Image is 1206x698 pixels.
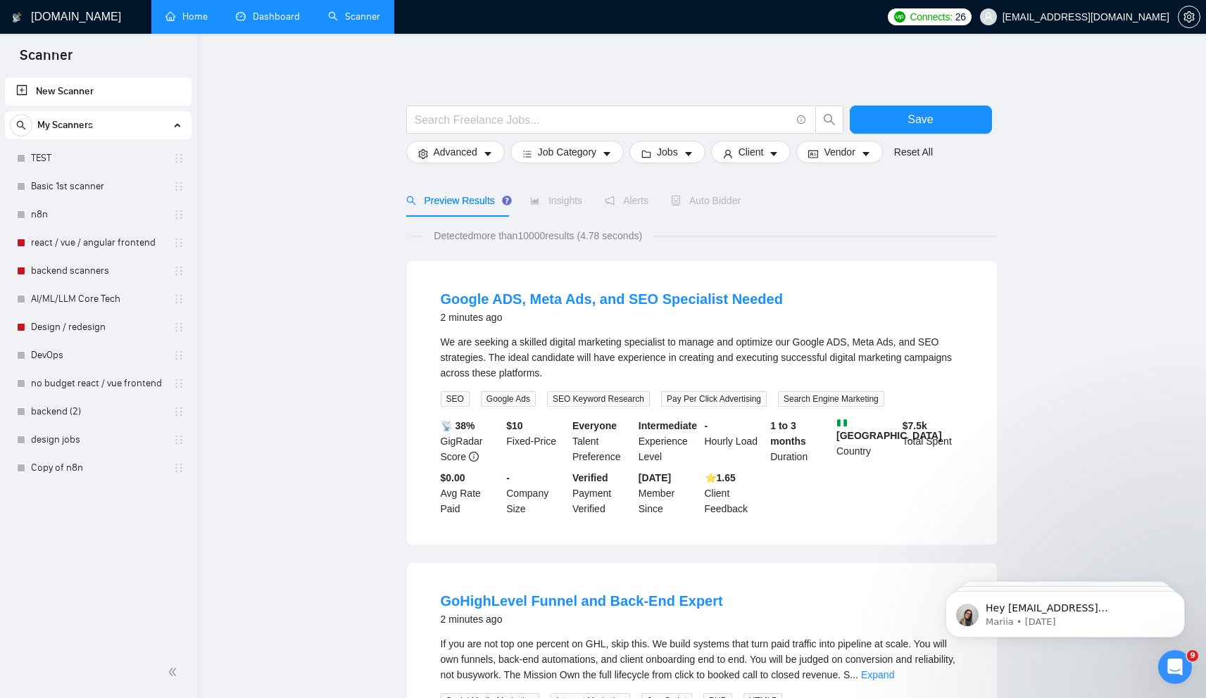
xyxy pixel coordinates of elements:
[418,148,428,159] span: setting
[503,418,570,464] div: Fixed-Price
[629,141,705,163] button: folderJobscaret-down
[834,418,900,464] div: Country
[661,391,767,407] span: Pay Per Click Advertising
[441,391,470,407] span: SEO
[639,420,697,431] b: Intermediate
[797,115,806,125] span: info-circle
[816,113,843,126] span: search
[173,350,184,361] span: holder
[31,172,165,201] a: Basic 1st scanner
[173,209,184,220] span: holder
[657,144,678,160] span: Jobs
[739,144,764,160] span: Client
[1178,6,1200,28] button: setting
[808,148,818,159] span: idcard
[903,420,927,431] b: $ 7.5k
[173,293,184,305] span: holder
[31,454,165,482] a: Copy of n8n
[173,322,184,333] span: holder
[31,369,165,398] a: no budget react / vue frontend
[438,470,504,516] div: Avg Rate Paid
[236,11,300,23] a: dashboardDashboard
[605,196,615,205] span: notification
[955,9,966,25] span: 26
[894,11,905,23] img: upwork-logo.png
[705,420,708,431] b: -
[406,195,508,206] span: Preview Results
[770,420,806,447] b: 1 to 3 months
[778,391,884,407] span: Search Engine Marketing
[31,341,165,369] a: DevOps
[483,148,493,159] span: caret-down
[506,420,522,431] b: $ 10
[900,418,966,464] div: Total Spent
[61,41,239,262] span: Hey [EMAIL_ADDRESS][DOMAIN_NAME], Looks like your Upwork agency Ralabs: Behind Every Successful C...
[31,285,165,313] a: AI/ML/LLM Core Tech
[723,148,733,159] span: user
[572,472,608,483] b: Verified
[837,418,847,428] img: 🇳🇬
[481,391,536,407] span: Google Ads
[1179,11,1200,23] span: setting
[702,418,768,464] div: Hourly Load
[530,195,582,206] span: Insights
[424,228,652,243] span: Detected more than 10000 results (4.78 seconds)
[469,452,479,462] span: info-circle
[441,334,963,381] div: We are seeking a skilled digital marketing specialist to manage and optimize our Google ADS, Meta...
[671,195,741,206] span: Auto Bidder
[173,434,184,445] span: holder
[538,144,596,160] span: Job Category
[31,426,165,454] a: design jobs
[168,665,182,679] span: double-left
[815,106,843,134] button: search
[165,11,208,23] a: homeHome
[602,148,612,159] span: caret-down
[441,472,465,483] b: $0.00
[711,141,791,163] button: userClientcaret-down
[5,77,191,106] li: New Scanner
[31,229,165,257] a: react / vue / angular frontend
[850,669,858,680] span: ...
[406,141,505,163] button: settingAdvancedcaret-down
[641,148,651,159] span: folder
[636,470,702,516] div: Member Since
[894,144,933,160] a: Reset All
[907,110,933,128] span: Save
[31,257,165,285] a: backend scanners
[173,378,184,389] span: holder
[406,196,416,205] span: search
[415,111,791,129] input: Search Freelance Jobs...
[1187,650,1198,661] span: 9
[769,148,779,159] span: caret-down
[61,54,243,67] p: Message from Mariia, sent 1w ago
[767,418,834,464] div: Duration
[506,472,510,483] b: -
[37,111,93,139] span: My Scanners
[328,11,380,23] a: searchScanner
[10,114,32,137] button: search
[173,406,184,417] span: holder
[702,470,768,516] div: Client Feedback
[173,462,184,474] span: holder
[1178,11,1200,23] a: setting
[173,265,184,277] span: holder
[11,120,32,130] span: search
[173,181,184,192] span: holder
[836,418,942,441] b: [GEOGRAPHIC_DATA]
[824,144,855,160] span: Vendor
[850,106,992,134] button: Save
[503,470,570,516] div: Company Size
[910,9,952,25] span: Connects:
[31,313,165,341] a: Design / redesign
[547,391,650,407] span: SEO Keyword Research
[441,611,723,628] div: 2 minutes ago
[16,77,180,106] a: New Scanner
[572,420,617,431] b: Everyone
[924,561,1206,660] iframe: Intercom notifications message
[441,636,963,683] div: If you are not top one percent on GHL, skip this. We build systems that turn paid traffic into pi...
[12,6,22,29] img: logo
[438,418,504,464] div: GigRadar Score
[522,148,532,159] span: bars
